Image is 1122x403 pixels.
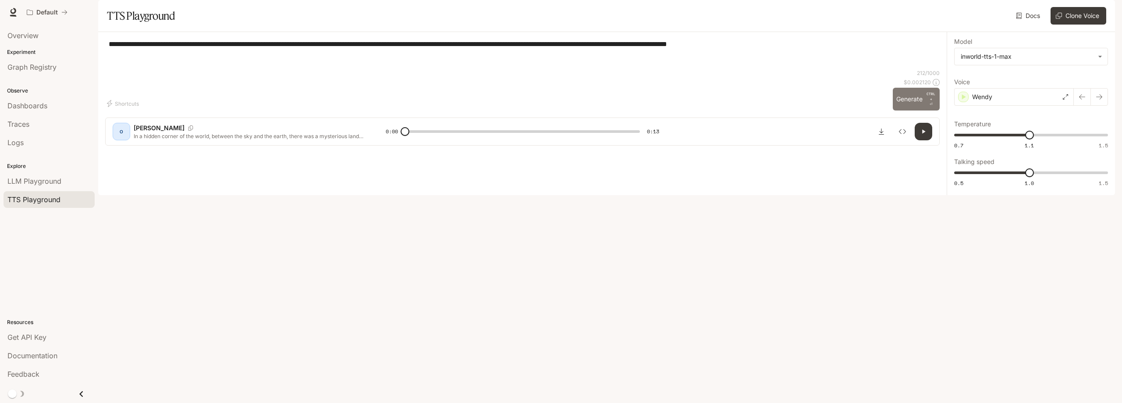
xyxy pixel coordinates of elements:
div: inworld-tts-1-max [955,48,1108,65]
button: Download audio [873,123,890,140]
p: Talking speed [954,159,994,165]
p: Voice [954,79,970,85]
p: 212 / 1000 [917,69,940,77]
span: 1.1 [1025,142,1034,149]
p: $ 0.002120 [904,78,931,86]
p: Temperature [954,121,991,127]
span: 0:00 [386,127,398,136]
span: 1.0 [1025,179,1034,187]
p: CTRL + [926,91,936,102]
p: Model [954,39,972,45]
span: 0.5 [954,179,963,187]
span: 0.7 [954,142,963,149]
span: 1.5 [1099,179,1108,187]
p: [PERSON_NAME] [134,124,185,132]
button: Inspect [894,123,911,140]
h1: TTS Playground [107,7,175,25]
div: inworld-tts-1-max [961,52,1094,61]
span: 1.5 [1099,142,1108,149]
p: ⏎ [926,91,936,107]
button: All workspaces [23,4,71,21]
span: 0:13 [647,127,659,136]
p: Wendy [972,93,992,101]
a: Docs [1014,7,1044,25]
p: Default [36,9,58,16]
button: Clone Voice [1051,7,1106,25]
div: O [114,125,128,139]
button: GenerateCTRL +⏎ [893,88,940,111]
p: In a hidden corner of the world, between the sky and the earth, there was a mysterious land calle... [134,132,365,140]
button: Copy Voice ID [185,125,197,131]
button: Shortcuts [105,96,142,111]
